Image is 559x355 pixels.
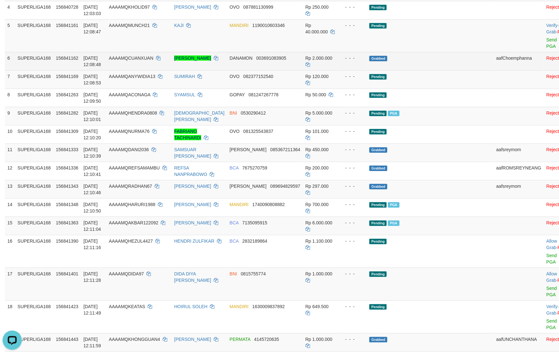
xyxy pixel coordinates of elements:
span: AAAAMQDIDA97 [109,271,144,276]
span: Copy 081247267778 to clipboard [249,92,279,97]
span: AAAAMQACONAGA [109,92,150,97]
span: Copy 081325543837 to clipboard [243,129,273,134]
span: Rp 1.000.000 [305,337,332,342]
span: Grabbed [369,147,387,153]
span: PERMATA [230,337,251,342]
td: 13 [5,180,15,198]
span: DANAMON [230,56,253,61]
span: AAAAMQKHONGGUAN4 [109,337,160,342]
span: [DATE] 12:11:59 [83,337,101,348]
td: SUPERLIGA168 [15,180,54,198]
span: Rp 297.000 [305,184,329,189]
span: Pending [369,272,387,277]
a: Send PGA [546,318,557,330]
span: Grabbed [369,184,387,189]
a: [PERSON_NAME] [174,4,211,10]
span: Pending [369,111,387,116]
a: Allow Grab [546,238,557,250]
span: Copy 1190010603346 to clipboard [252,23,285,28]
span: AAAAMQKEATAS [109,304,145,309]
span: [DATE] 12:10:41 [83,165,101,177]
span: OVO [230,74,240,79]
span: AAAAMQNURMA76 [109,129,150,134]
span: AAAAMQANYWIDIA13 [109,74,155,79]
span: Rp 5.000.000 [305,110,332,116]
span: BNI [230,271,237,276]
a: REFSA NANPRABOWO [174,165,207,177]
div: - - - [340,91,365,98]
span: BCA [230,238,239,244]
td: aafChoemphanna [494,52,544,70]
span: Pending [369,92,387,98]
span: 156841333 [56,147,78,152]
span: Rp 40.000.000 [305,23,328,34]
span: Rp 6.000.000 [305,220,332,225]
span: Copy 1630009837892 to clipboard [252,304,285,309]
span: [DATE] 12:03:03 [83,4,101,16]
span: Pending [369,304,387,310]
span: 156841162 [56,56,78,61]
div: - - - [340,128,365,134]
div: - - - [340,336,365,342]
span: AAAAMQHEZUL4427 [109,238,153,244]
td: 14 [5,198,15,217]
td: SUPERLIGA168 [15,217,54,235]
td: SUPERLIGA168 [15,70,54,89]
span: Marked by aafchhiseyha [388,111,399,116]
a: Allow Grab [546,271,557,283]
span: Copy 082377152540 to clipboard [243,74,273,79]
span: Copy 7135095915 to clipboard [242,220,267,225]
span: Rp 649.500 [305,304,329,309]
span: Grabbed [369,56,387,61]
span: Rp 101.000 [305,129,329,134]
span: Rp 200.000 [305,165,329,170]
a: FABRIANO TACHINARDI [174,129,202,140]
span: [DATE] 12:11:16 [83,238,101,250]
span: AAAAMQKHOLID97 [109,4,150,10]
td: SUPERLIGA168 [15,333,54,351]
span: Rp 120.000 [305,74,329,79]
div: - - - [340,22,365,29]
td: 11 [5,143,15,162]
span: AAAAMQDANI2036 [109,147,149,152]
span: 156840728 [56,4,78,10]
a: SAMSUAR [PERSON_NAME] [174,147,211,159]
span: 156841309 [56,129,78,134]
span: 156841363 [56,220,78,225]
td: SUPERLIGA168 [15,268,54,300]
a: [PERSON_NAME] [174,184,211,189]
span: 156841443 [56,337,78,342]
span: Grabbed [369,337,387,342]
a: Send PGA [546,37,557,49]
span: Pending [369,129,387,134]
span: Copy 4145720635 to clipboard [254,337,279,342]
span: MANDIRI [230,202,249,207]
a: SYAMSUL [174,92,195,97]
span: [DATE] 12:08:48 [83,56,101,67]
td: SUPERLIGA168 [15,107,54,125]
span: Rp 2.000.000 [305,56,332,61]
div: - - - [340,271,365,277]
a: HENDRI ZULFIKAR [174,238,214,244]
a: Verify [546,304,558,309]
div: - - - [340,165,365,171]
a: Send PGA [546,286,557,297]
span: Pending [369,23,387,29]
span: [DATE] 12:10:46 [83,184,101,195]
span: Pending [369,5,387,10]
span: Pending [369,239,387,244]
span: · [546,238,558,250]
a: [PERSON_NAME] [174,337,211,342]
span: 156841336 [56,165,78,170]
span: Copy 0815755774 to clipboard [241,271,266,276]
span: [DATE] 12:10:39 [83,147,101,159]
a: KAJI [174,23,184,28]
a: [PERSON_NAME] [174,220,211,225]
span: AAAAMQAKBAR122092 [109,220,158,225]
td: SUPERLIGA168 [15,52,54,70]
div: - - - [340,220,365,226]
div: - - - [340,73,365,80]
span: [DATE] 12:10:01 [83,110,101,122]
span: Pending [369,202,387,208]
td: SUPERLIGA168 [15,300,54,333]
